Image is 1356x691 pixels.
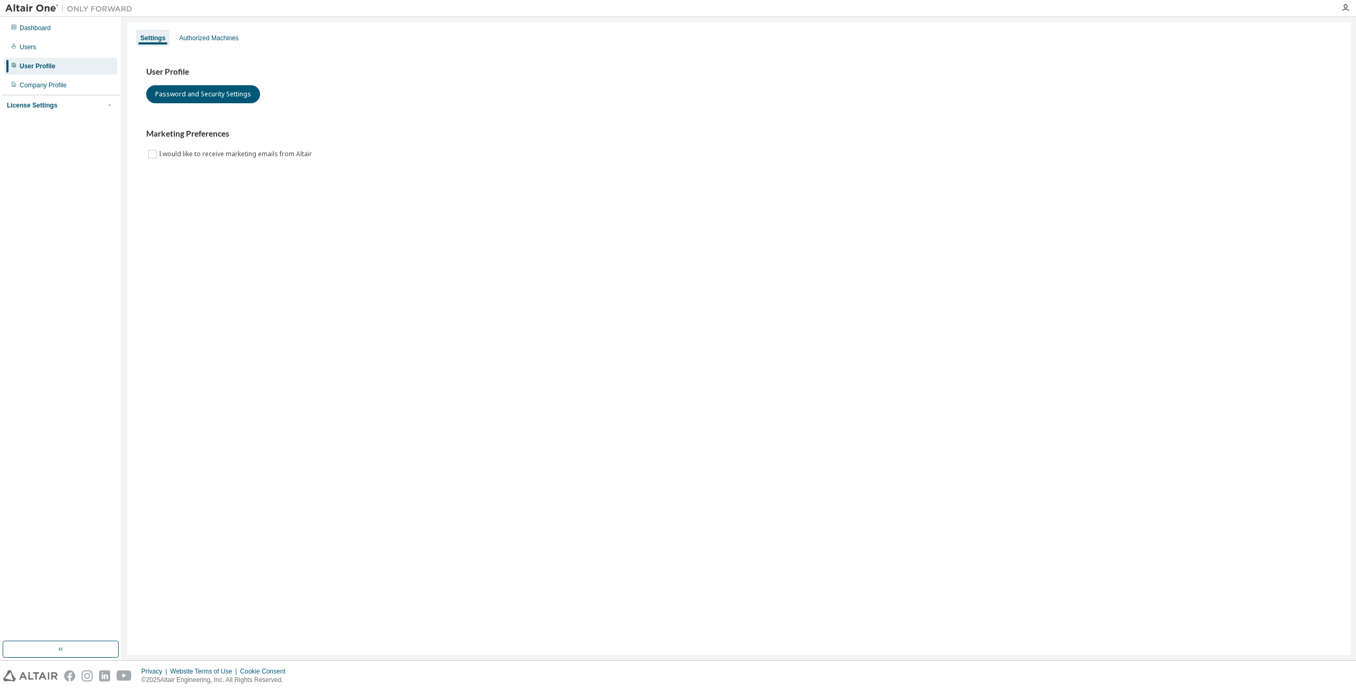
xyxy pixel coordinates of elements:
[240,667,291,676] div: Cookie Consent
[64,670,75,681] img: facebook.svg
[20,81,67,89] div: Company Profile
[146,129,1332,139] h3: Marketing Preferences
[99,670,110,681] img: linkedin.svg
[179,34,238,42] div: Authorized Machines
[3,670,58,681] img: altair_logo.svg
[117,670,132,681] img: youtube.svg
[20,62,55,70] div: User Profile
[141,667,170,676] div: Privacy
[159,148,314,160] label: I would like to receive marketing emails from Altair
[82,670,93,681] img: instagram.svg
[170,667,240,676] div: Website Terms of Use
[141,676,292,685] p: © 2025 Altair Engineering, Inc. All Rights Reserved.
[146,85,260,103] button: Password and Security Settings
[20,24,51,32] div: Dashboard
[5,3,138,14] img: Altair One
[140,34,165,42] div: Settings
[20,43,36,51] div: Users
[7,101,57,110] div: License Settings
[146,67,1332,77] h3: User Profile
